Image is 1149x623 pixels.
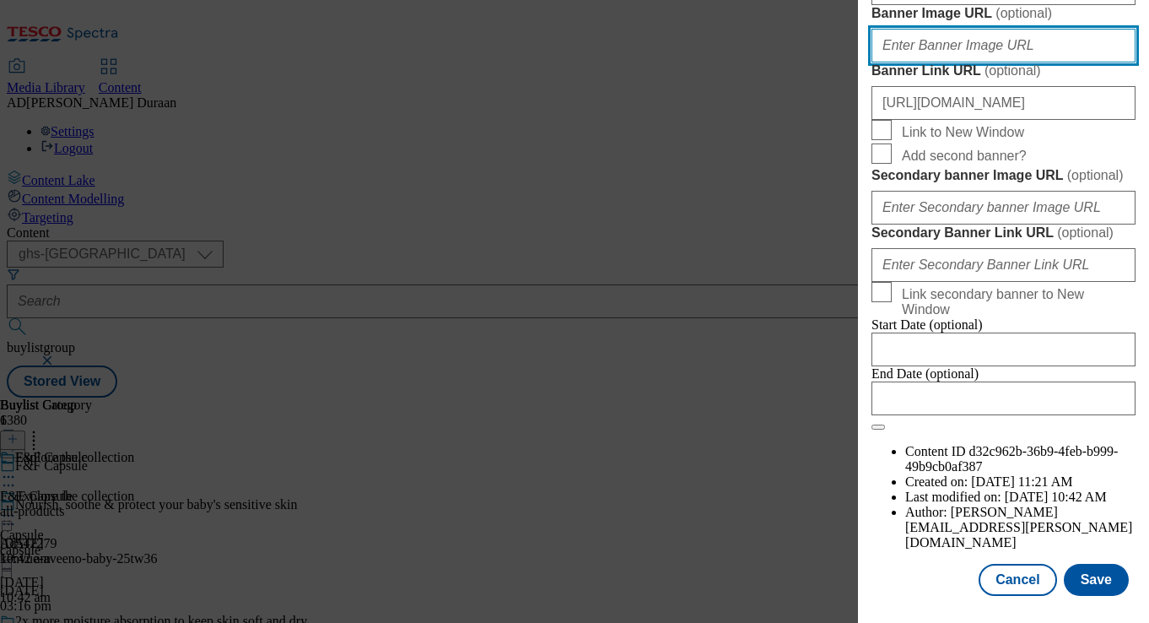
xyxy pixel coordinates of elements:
[1057,225,1114,240] span: ( optional )
[905,505,1132,550] span: [PERSON_NAME][EMAIL_ADDRESS][PERSON_NAME][DOMAIN_NAME]
[871,333,1136,366] input: Enter Date
[871,62,1136,79] label: Banner Link URL
[871,317,983,332] span: Start Date (optional)
[905,474,1136,490] li: Created on:
[902,149,1027,164] span: Add second banner?
[1067,168,1124,182] span: ( optional )
[871,382,1136,415] input: Enter Date
[984,63,1041,78] span: ( optional )
[905,444,1118,474] span: d32c962b-36b9-4feb-b999-49b9cb0af387
[905,490,1136,505] li: Last modified on:
[871,167,1136,184] label: Secondary banner Image URL
[871,29,1136,62] input: Enter Banner Image URL
[871,225,1136,241] label: Secondary Banner Link URL
[902,125,1024,140] span: Link to New Window
[871,248,1136,282] input: Enter Secondary Banner Link URL
[871,86,1136,120] input: Enter Banner Link URL
[905,505,1136,550] li: Author:
[1005,490,1107,504] span: [DATE] 10:42 AM
[979,564,1056,596] button: Cancel
[871,366,979,381] span: End Date (optional)
[905,444,1136,474] li: Content ID
[871,191,1136,225] input: Enter Secondary banner Image URL
[1064,564,1129,596] button: Save
[871,5,1136,22] label: Banner Image URL
[971,474,1072,489] span: [DATE] 11:21 AM
[902,287,1129,317] span: Link secondary banner to New Window
[995,6,1052,20] span: ( optional )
